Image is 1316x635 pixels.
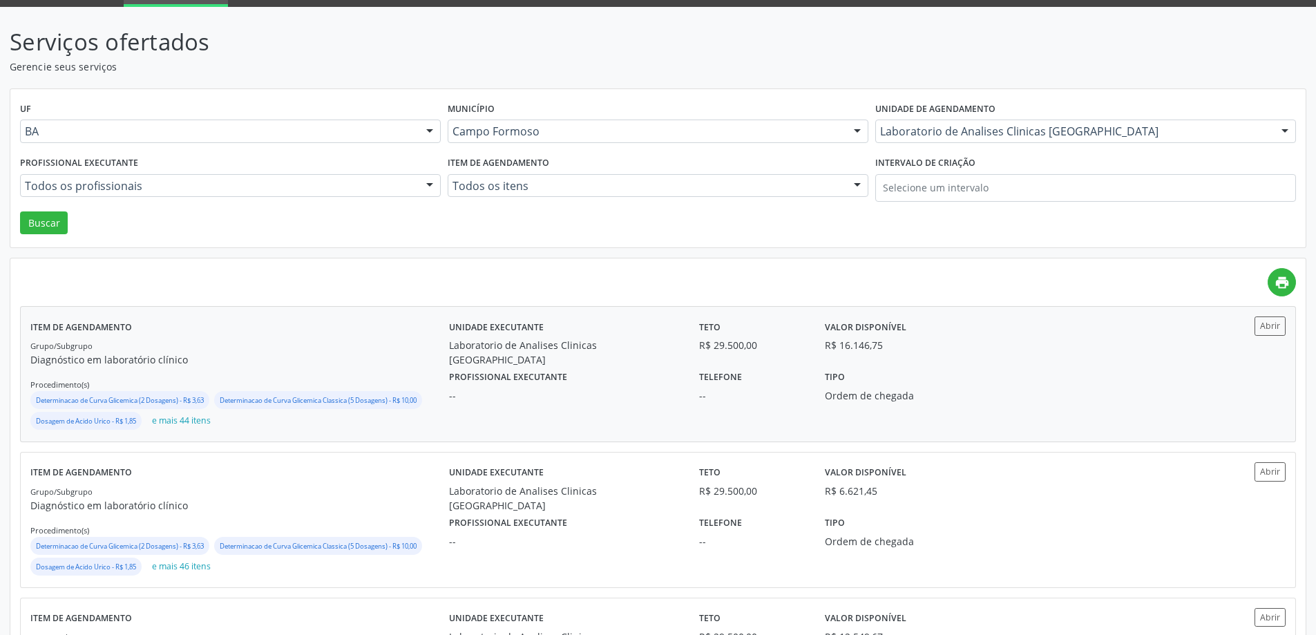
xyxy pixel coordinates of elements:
input: Selecione um intervalo [875,174,1296,202]
div: R$ 29.500,00 [699,338,805,352]
label: Profissional executante [449,367,567,388]
div: -- [699,388,805,403]
div: -- [449,534,680,549]
small: Grupo/Subgrupo [30,341,93,351]
label: Item de agendamento [30,316,132,338]
div: R$ 16.146,75 [825,338,883,352]
label: Intervalo de criação [875,153,975,174]
i: print [1275,275,1290,290]
label: Telefone [699,367,742,388]
button: Abrir [1255,316,1286,335]
div: R$ 29.500,00 [699,484,805,498]
div: R$ 6.621,45 [825,484,877,498]
div: -- [699,534,805,549]
label: Unidade executante [449,316,544,338]
span: Campo Formoso [452,124,840,138]
div: -- [449,388,680,403]
p: Diagnóstico em laboratório clínico [30,498,449,513]
span: Todos os profissionais [25,179,412,193]
div: Laboratorio de Analises Clinicas [GEOGRAPHIC_DATA] [449,484,680,513]
label: Item de agendamento [448,153,549,174]
label: Valor disponível [825,316,906,338]
label: Valor disponível [825,608,906,629]
small: Dosagem de Acido Urico - R$ 1,85 [36,562,136,571]
small: Procedimento(s) [30,379,89,390]
small: Dosagem de Acido Urico - R$ 1,85 [36,417,136,426]
p: Serviços ofertados [10,25,917,59]
label: Item de agendamento [30,608,132,629]
p: Gerencie seus serviços [10,59,917,74]
button: Buscar [20,211,68,235]
small: Determinacao de Curva Glicemica Classica (5 Dosagens) - R$ 10,00 [220,396,417,405]
small: Procedimento(s) [30,525,89,536]
label: Tipo [825,513,845,534]
small: Determinacao de Curva Glicemica (2 Dosagens) - R$ 3,63 [36,396,204,405]
span: BA [25,124,412,138]
label: Unidade de agendamento [875,99,995,120]
label: Valor disponível [825,462,906,484]
label: Profissional executante [20,153,138,174]
span: Laboratorio de Analises Clinicas [GEOGRAPHIC_DATA] [880,124,1268,138]
label: UF [20,99,31,120]
label: Teto [699,608,721,629]
small: Determinacao de Curva Glicemica (2 Dosagens) - R$ 3,63 [36,542,204,551]
small: Grupo/Subgrupo [30,486,93,497]
label: Telefone [699,513,742,534]
span: Todos os itens [452,179,840,193]
label: Tipo [825,367,845,388]
label: Unidade executante [449,462,544,484]
button: Abrir [1255,462,1286,481]
p: Diagnóstico em laboratório clínico [30,352,449,367]
div: Ordem de chegada [825,388,993,403]
label: Unidade executante [449,608,544,629]
button: e mais 46 itens [146,558,216,576]
label: Profissional executante [449,513,567,534]
label: Item de agendamento [30,462,132,484]
div: Laboratorio de Analises Clinicas [GEOGRAPHIC_DATA] [449,338,680,367]
small: Determinacao de Curva Glicemica Classica (5 Dosagens) - R$ 10,00 [220,542,417,551]
a: print [1268,268,1296,296]
button: Abrir [1255,608,1286,627]
label: Teto [699,462,721,484]
label: Município [448,99,495,120]
button: e mais 44 itens [146,412,216,430]
label: Teto [699,316,721,338]
div: Ordem de chegada [825,534,993,549]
